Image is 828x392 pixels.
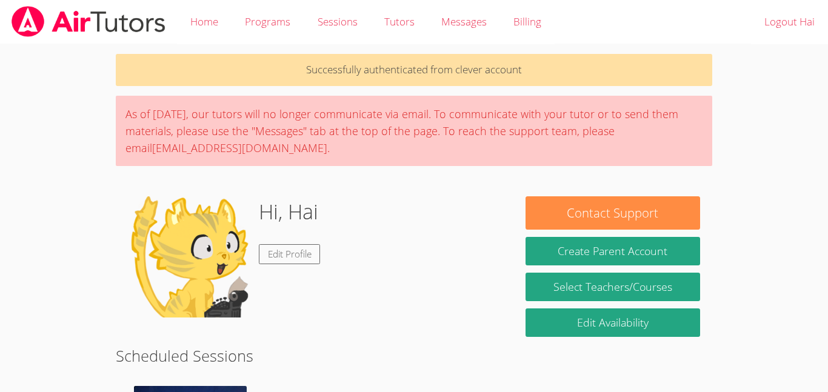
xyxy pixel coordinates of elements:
[10,6,167,37] img: airtutors_banner-c4298cdbf04f3fff15de1276eac7730deb9818008684d7c2e4769d2f7ddbe033.png
[526,273,700,301] a: Select Teachers/Courses
[441,15,487,28] span: Messages
[128,196,249,317] img: default.png
[259,196,318,227] h1: Hi, Hai
[526,308,700,337] a: Edit Availability
[116,344,712,367] h2: Scheduled Sessions
[526,237,700,265] button: Create Parent Account
[259,244,321,264] a: Edit Profile
[116,54,712,86] p: Successfully authenticated from clever account
[116,96,712,166] div: As of [DATE], our tutors will no longer communicate via email. To communicate with your tutor or ...
[526,196,700,230] button: Contact Support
